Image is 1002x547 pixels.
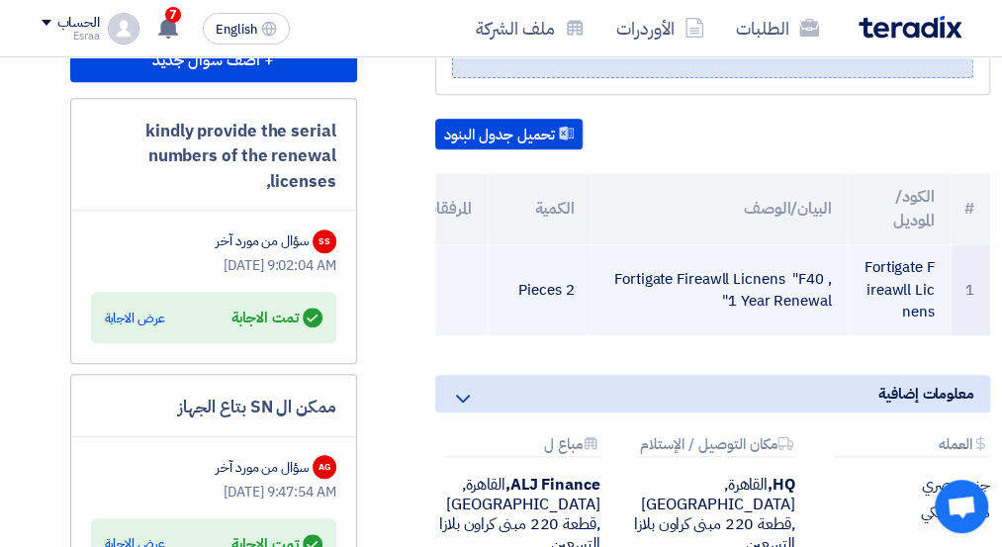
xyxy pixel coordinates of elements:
[951,244,990,335] td: 1
[859,16,961,39] img: Teradix logo
[505,473,600,497] b: ALJ Finance,
[488,173,591,244] th: الكمية
[216,457,308,478] div: سؤال من مورد آخر
[203,13,290,45] button: English
[57,15,100,32] div: الحساب
[951,173,990,244] th: #
[70,39,357,82] button: + أضف سؤال جديد
[591,173,848,244] th: البيان/الوصف
[91,119,336,195] div: kindly provide the serial numbers of the renewal licenses,
[443,436,600,457] div: مباع ل
[768,473,795,497] b: HQ,
[313,455,336,479] div: AG
[105,309,165,328] div: عرض الاجابة
[385,173,488,244] th: المرفقات
[848,173,951,244] th: الكود/الموديل
[91,395,336,420] div: ممكن ال SN بتاع الجهاز
[91,482,336,502] div: [DATE] 9:47:54 AM
[313,229,336,253] div: SS
[591,244,848,335] td: Fortigate Fireawll Licnens "F40 , 1 Year Renewal"
[165,7,181,23] span: 7
[216,230,308,251] div: سؤال من مورد آخر
[825,475,990,495] div: جنيه مصري
[216,23,257,37] span: English
[638,436,795,457] div: مكان التوصيل / الإستلام
[435,119,583,150] button: تحميل جدول البنود
[848,244,951,335] td: Fortigate Fireawll Licnens
[825,502,990,522] div: دولار أمريكي
[833,436,990,457] div: العمله
[878,383,974,405] span: معلومات إضافية
[91,255,336,276] div: [DATE] 9:02:04 AM
[108,13,139,45] img: profile_test.png
[720,5,835,51] a: الطلبات
[231,304,322,331] div: تمت الاجابة
[935,480,988,533] div: Open chat
[488,244,591,335] td: 2 Pieces
[42,31,100,42] div: Esraa
[460,5,600,51] a: ملف الشركة
[600,5,720,51] a: الأوردرات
